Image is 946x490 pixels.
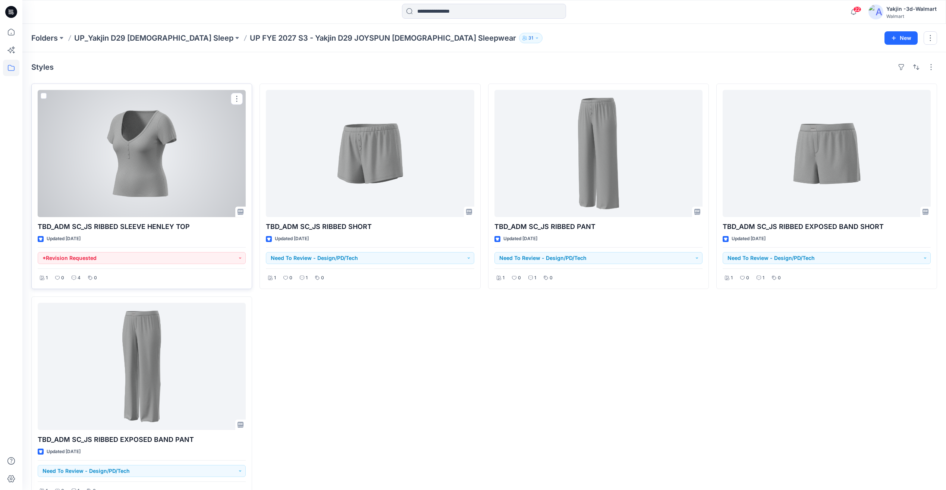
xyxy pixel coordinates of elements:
p: TBD_ADM SC_JS RIBBED SLEEVE HENLEY TOP [38,222,246,232]
p: Updated [DATE] [275,235,309,243]
img: avatar [868,4,883,19]
div: Yakjin -3d-Walmart [886,4,937,13]
p: TBD_ADM SC_JS RIBBED EXPOSED BAND SHORT [723,222,931,232]
p: 0 [289,274,292,282]
p: 1 [534,274,536,282]
a: UP_Yakjin D29 [DEMOGRAPHIC_DATA] Sleep [74,33,233,43]
p: 1 [503,274,505,282]
a: Folders [31,33,58,43]
span: 22 [853,6,861,12]
a: TBD_ADM SC_JS RIBBED SHORT [266,90,474,217]
p: TBD_ADM SC_JS RIBBED EXPOSED BAND PANT [38,434,246,445]
a: TBD_ADM SC_JS RIBBED EXPOSED BAND PANT [38,303,246,430]
p: 1 [306,274,308,282]
p: 4 [78,274,81,282]
p: 1 [274,274,276,282]
a: TBD_ADM SC_JS RIBBED EXPOSED BAND SHORT [723,90,931,217]
p: UP FYE 2027 S3 - Yakjin D29 JOYSPUN [DEMOGRAPHIC_DATA] Sleepwear [250,33,516,43]
p: 0 [321,274,324,282]
p: 1 [731,274,733,282]
button: 31 [519,33,543,43]
p: 0 [550,274,553,282]
p: 0 [746,274,749,282]
p: TBD_ADM SC_JS RIBBED PANT [494,222,703,232]
p: TBD_ADM SC_JS RIBBED SHORT [266,222,474,232]
button: New [884,31,918,45]
p: 1 [763,274,764,282]
p: 0 [518,274,521,282]
a: TBD_ADM SC_JS RIBBED PANT [494,90,703,217]
p: 1 [46,274,48,282]
div: Walmart [886,13,937,19]
p: 0 [778,274,781,282]
p: 0 [61,274,64,282]
h4: Styles [31,63,54,72]
p: 0 [94,274,97,282]
p: Updated [DATE] [47,448,81,456]
p: Updated [DATE] [47,235,81,243]
p: Updated [DATE] [503,235,537,243]
a: TBD_ADM SC_JS RIBBED SLEEVE HENLEY TOP [38,90,246,217]
p: 31 [528,34,533,42]
p: Updated [DATE] [732,235,766,243]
